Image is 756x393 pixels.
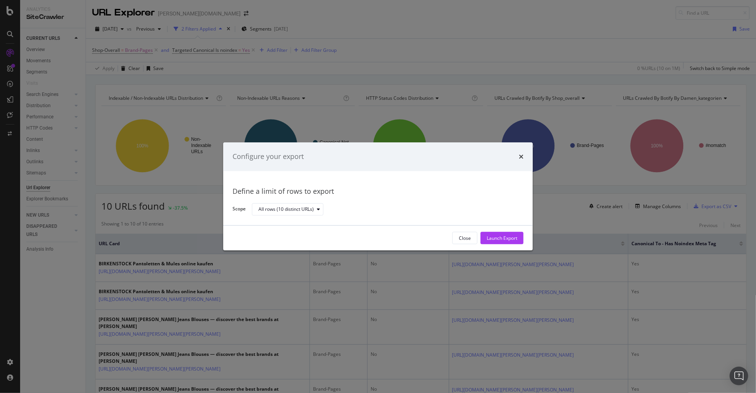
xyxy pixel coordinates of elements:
[459,235,471,241] div: Close
[223,142,533,250] div: modal
[519,152,523,162] div: times
[452,232,477,244] button: Close
[730,367,748,385] div: Open Intercom Messenger
[258,207,314,212] div: All rows (10 distinct URLs)
[252,203,323,215] button: All rows (10 distinct URLs)
[487,235,517,241] div: Launch Export
[233,186,523,196] div: Define a limit of rows to export
[233,152,304,162] div: Configure your export
[481,232,523,244] button: Launch Export
[233,206,246,214] label: Scope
